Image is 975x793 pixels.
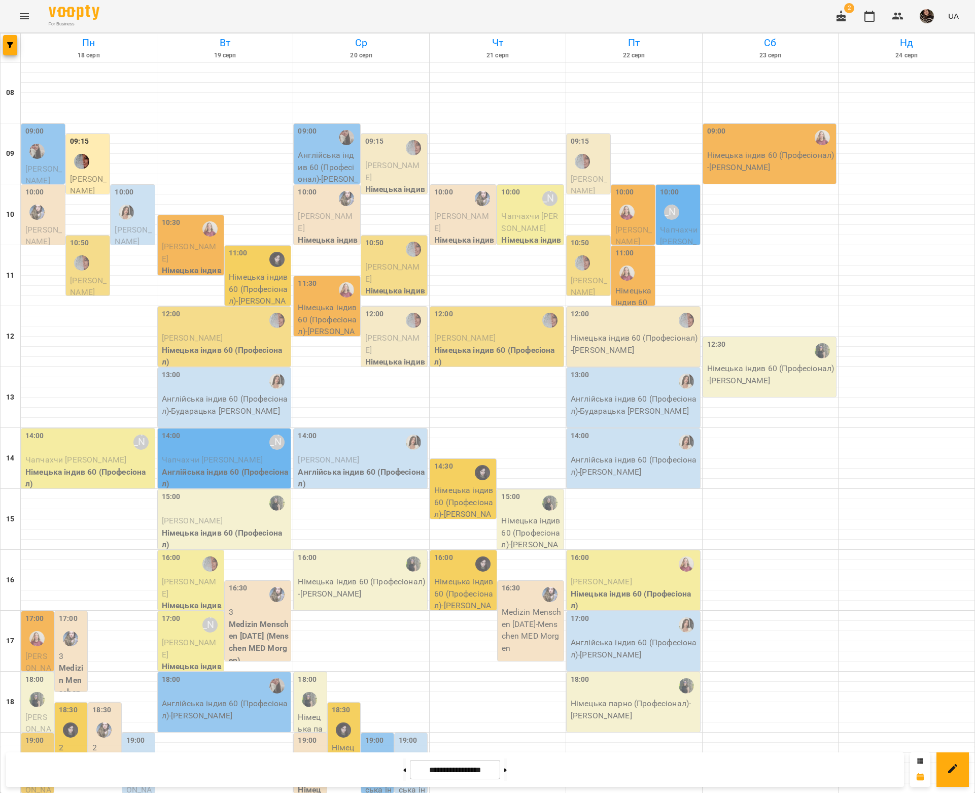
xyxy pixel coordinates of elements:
span: Чапчахчи [PERSON_NAME] [501,211,558,233]
div: Пустовіт Анастасія Володимирівна [406,435,421,450]
span: [PERSON_NAME] [298,455,359,465]
label: 17:00 [571,613,589,624]
span: [PERSON_NAME] [162,638,217,659]
p: Німецька індив 60 (Професіонал) [25,466,153,490]
span: 2 [844,3,854,13]
label: 11:00 [615,248,634,259]
p: Німецька індив 60 (Професіонал) - [PERSON_NAME] [707,149,834,173]
div: Грабівська Тетяна [664,205,679,220]
label: 16:00 [162,552,181,564]
label: 19:00 [298,735,317,746]
img: Пустовіт Анастасія Володимирівна [269,374,285,389]
label: 18:30 [332,705,351,716]
p: Німецька індив 60 (Професіонал) - [PERSON_NAME] [571,332,698,356]
div: Поліщук Анастасія Сергіївна [815,343,830,358]
div: Гута Оксана Анатоліївна [575,255,590,271]
img: Гута Оксана Анатоліївна [269,313,285,328]
p: Англійська індив 60 (Професіонал) [298,466,425,490]
p: Німецька індив 60 (Професіонал) - [PERSON_NAME] [615,285,653,356]
img: Гута Оксана Анатоліївна [406,313,421,328]
label: 10:50 [571,238,589,249]
label: 12:00 [365,309,384,320]
h6: 20 серп [295,51,428,60]
p: Англійська індив 60 (Професіонал) - Бударацька [PERSON_NAME] [571,393,698,417]
img: Поліщук Анастасія Сергіївна [679,678,694,693]
div: Голуб Наталія Олександрівна [269,587,285,602]
span: [PERSON_NAME] [571,174,607,196]
p: Німецька індив 60 (Професіонал) - [PERSON_NAME] [707,362,834,386]
p: Англійська індив 60 (Професіонал) - [PERSON_NAME] [571,454,698,478]
button: UA [944,7,963,25]
p: Німецька індив 60 (Професіонал) - [PERSON_NAME] [501,515,561,563]
div: Мокієвець Альона Вікторівна [29,631,45,646]
label: 16:30 [229,583,248,594]
div: Луцюк Александра Андріївна [63,722,78,738]
img: Луцюк Александра Андріївна [475,556,491,572]
h6: 16 [6,575,14,586]
img: Луцюк Александра Андріївна [475,465,490,480]
label: 14:00 [571,431,589,442]
button: Menu [12,4,37,28]
img: Гута Оксана Анатоліївна [74,154,89,169]
div: Голуб Наталія Олександрівна [542,587,558,602]
label: 16:30 [502,583,520,594]
img: Пустовіт Анастасія Володимирівна [679,617,694,633]
p: Німецька індив 60 (Професіонал) [365,356,425,392]
h6: Пт [568,35,701,51]
label: 18:30 [92,705,111,716]
span: [PERSON_NAME] [615,225,652,247]
img: Мокієвець Альона Вікторівна [619,266,635,281]
span: [PERSON_NAME] [365,262,420,284]
label: 14:00 [162,431,181,442]
img: Мокієвець Альона Вікторівна [815,130,830,145]
label: 14:30 [434,461,453,472]
img: Гута Оксана Анатоліївна [679,313,694,328]
div: Мокієвець Альона Вікторівна [619,205,635,220]
label: 12:00 [571,309,589,320]
img: Поліщук Анастасія Сергіївна [269,495,285,511]
p: Німецька індив 60 (Професіонал) - [PERSON_NAME] [434,484,494,532]
label: 10:00 [501,187,520,198]
p: Німецька індив 60 (Професіонал) [365,285,425,321]
div: Поліщук Анастасія Сергіївна [29,692,45,707]
p: 2 [92,742,119,754]
div: Грабівська Тетяна [133,435,149,450]
label: 10:00 [615,187,634,198]
label: 18:00 [162,674,181,685]
div: Пустовіт Анастасія Володимирівна [119,205,134,220]
h6: 11 [6,270,14,281]
img: Гута Оксана Анатоліївна [406,140,421,155]
img: Гута Оксана Анатоліївна [202,556,218,572]
span: [PERSON_NAME] [162,242,217,263]
label: 10:00 [434,187,453,198]
p: Німецька індив 60 (Професіонал) [162,344,289,368]
h6: 13 [6,392,14,403]
div: Маринич Марія В'ячеславівна [29,144,45,159]
h6: 15 [6,514,14,525]
span: [PERSON_NAME] [115,225,151,247]
p: Medizin Menschen [DATE] (Menschen MED Morgen) [59,662,85,758]
img: Поліщук Анастасія Сергіївна [406,556,421,572]
span: [PERSON_NAME] [298,211,353,233]
span: [PERSON_NAME] [162,577,217,599]
img: Пустовіт Анастасія Володимирівна [679,435,694,450]
img: Маринич Марія В'ячеславівна [269,678,285,693]
p: 3 [229,606,289,618]
img: Голуб Наталія Олександрівна [29,205,45,220]
label: 15:00 [501,491,520,503]
img: Луцюк Александра Андріївна [269,252,285,267]
img: Мокієвець Альона Вікторівна [202,221,218,237]
p: 3 [59,650,85,663]
label: 18:00 [571,674,589,685]
span: Чапчахчи [PERSON_NAME] [25,455,126,465]
span: [PERSON_NAME] [70,174,107,196]
img: Гута Оксана Анатоліївна [74,255,89,271]
h6: Чт [431,35,564,51]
